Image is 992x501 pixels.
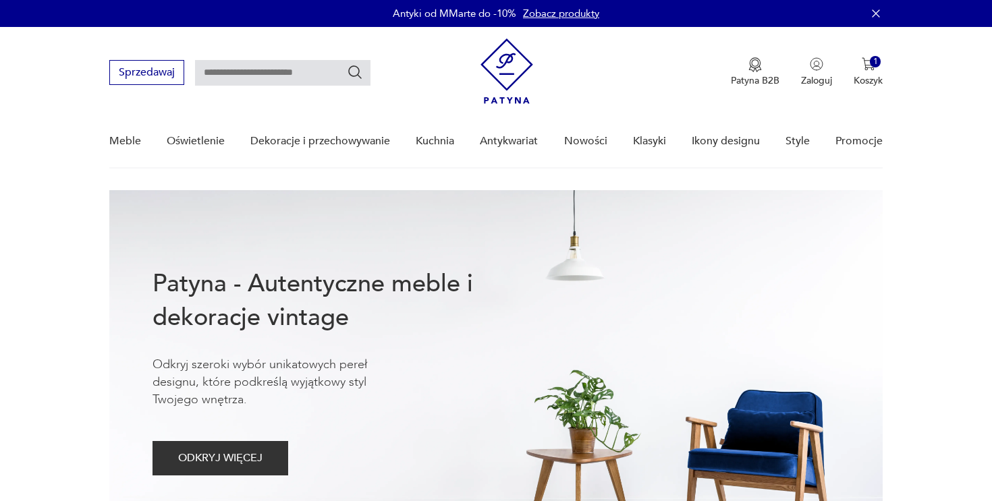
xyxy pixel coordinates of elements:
[870,56,881,67] div: 1
[862,57,875,71] img: Ikona koszyka
[692,115,760,167] a: Ikony designu
[167,115,225,167] a: Oświetlenie
[801,57,832,87] button: Zaloguj
[731,57,779,87] button: Patyna B2B
[801,74,832,87] p: Zaloguj
[854,57,883,87] button: 1Koszyk
[480,115,538,167] a: Antykwariat
[633,115,666,167] a: Klasyki
[731,74,779,87] p: Patyna B2B
[153,267,517,334] h1: Patyna - Autentyczne meble i dekoracje vintage
[564,115,607,167] a: Nowości
[854,74,883,87] p: Koszyk
[109,115,141,167] a: Meble
[153,454,288,464] a: ODKRYJ WIĘCEJ
[109,69,184,78] a: Sprzedawaj
[347,64,363,80] button: Szukaj
[109,60,184,85] button: Sprzedawaj
[835,115,883,167] a: Promocje
[786,115,810,167] a: Style
[393,7,516,20] p: Antyki od MMarte do -10%
[153,441,288,475] button: ODKRYJ WIĘCEJ
[416,115,454,167] a: Kuchnia
[153,356,409,409] p: Odkryj szeroki wybór unikatowych pereł designu, które podkreślą wyjątkowy styl Twojego wnętrza.
[480,38,533,104] img: Patyna - sklep z meblami i dekoracjami vintage
[748,57,762,72] img: Ikona medalu
[250,115,390,167] a: Dekoracje i przechowywanie
[810,57,823,71] img: Ikonka użytkownika
[523,7,599,20] a: Zobacz produkty
[731,57,779,87] a: Ikona medaluPatyna B2B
